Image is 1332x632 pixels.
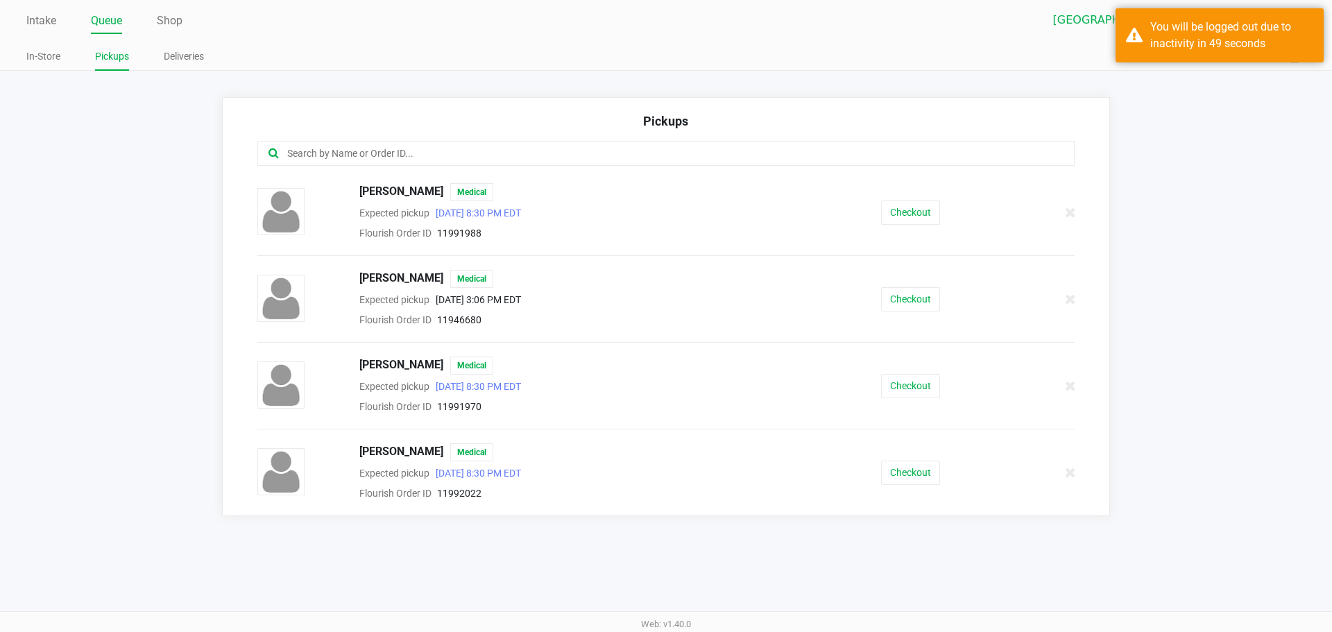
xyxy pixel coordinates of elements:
button: Checkout [881,200,940,225]
span: Medical [450,183,493,201]
span: [PERSON_NAME] [359,443,443,461]
span: Flourish Order ID [359,488,432,499]
span: 11991970 [437,401,481,412]
div: You will be logged out due to inactivity in 49 seconds [1150,19,1313,52]
span: [DATE] 8:30 PM EDT [429,207,521,219]
a: Queue [91,11,122,31]
a: Intake [26,11,56,31]
span: [DATE] 3:06 PM EDT [429,294,521,305]
button: Checkout [881,287,940,311]
span: [DATE] 8:30 PM EDT [429,381,521,392]
span: Web: v1.40.0 [641,619,691,629]
button: Checkout [881,461,940,485]
span: [PERSON_NAME] [359,270,443,288]
span: Flourish Order ID [359,228,432,239]
span: Pickups [643,114,688,128]
input: Search by Name or Order ID... [286,146,1001,162]
a: Shop [157,11,182,31]
span: Flourish Order ID [359,401,432,412]
button: Checkout [881,374,940,398]
span: [DATE] 8:30 PM EDT [429,468,521,479]
span: Medical [450,270,493,288]
span: 11946680 [437,314,481,325]
span: Expected pickup [359,381,429,392]
a: Pickups [95,48,129,65]
span: [PERSON_NAME] [359,357,443,375]
a: Deliveries [164,48,204,65]
span: Expected pickup [359,207,429,219]
span: Medical [450,443,493,461]
span: Medical [450,357,493,375]
span: 11992022 [437,488,481,499]
a: In-Store [26,48,60,65]
span: Expected pickup [359,468,429,479]
span: Expected pickup [359,294,429,305]
button: Select [1197,8,1217,33]
span: [PERSON_NAME] [359,183,443,201]
span: [GEOGRAPHIC_DATA] [1053,12,1188,28]
span: Flourish Order ID [359,314,432,325]
span: 11991988 [437,228,481,239]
